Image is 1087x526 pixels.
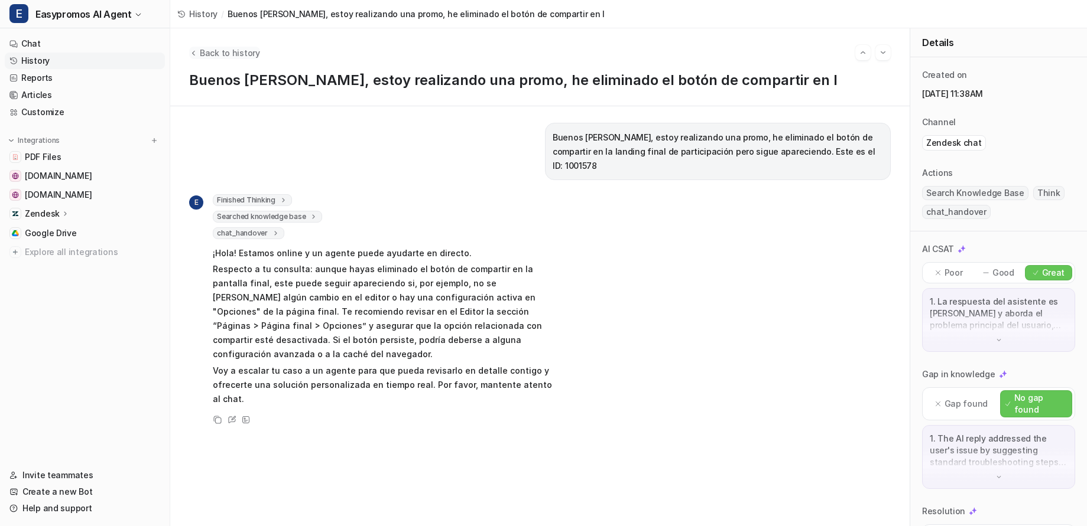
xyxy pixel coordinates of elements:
[200,47,260,59] span: Back to history
[926,137,982,149] p: Zendesk chat
[5,149,165,165] a: PDF FilesPDF Files
[5,244,165,260] a: Explore all integrations
[213,194,292,206] span: Finished Thinking
[945,398,988,410] p: Gap found
[189,8,218,20] span: History
[5,53,165,69] a: History
[5,225,165,241] a: Google DriveGoogle Drive
[995,336,1003,344] img: down-arrow
[189,47,260,59] button: Back to history
[189,195,203,210] span: E
[213,246,559,260] p: ¡Hola! Estamos online y un agente puede ayudarte en directo.
[213,211,322,223] span: Searched knowledge base
[9,4,28,23] span: E
[922,88,1075,100] p: [DATE] 11:38AM
[922,116,956,128] p: Channel
[25,170,92,182] span: [DOMAIN_NAME]
[5,104,165,120] a: Customize
[12,191,19,198] img: easypromos-apiref.redoc.ly
[5,168,165,184] a: www.easypromosapp.com[DOMAIN_NAME]
[5,483,165,500] a: Create a new Bot
[5,70,165,86] a: Reports
[1042,267,1065,279] p: Great
[12,153,19,161] img: PDF Files
[5,35,165,52] a: Chat
[189,72,891,89] h1: Buenos [PERSON_NAME], estoy realizando una promo, he eliminado el botón de compartir en l
[150,136,158,145] img: menu_add.svg
[922,167,953,179] p: Actions
[1014,392,1067,416] p: No gap found
[5,87,165,103] a: Articles
[213,227,284,239] span: chat_handover
[922,243,954,255] p: AI CSAT
[945,267,963,279] p: Poor
[5,500,165,517] a: Help and support
[553,130,883,173] p: Buenos [PERSON_NAME], estoy realizando una promo, he eliminado el botón de compartir en la landin...
[5,135,63,146] button: Integrations
[25,189,92,201] span: [DOMAIN_NAME]
[922,368,995,380] p: Gap in knowledge
[177,8,218,20] a: History
[922,69,967,81] p: Created on
[922,505,965,517] p: Resolution
[1033,186,1065,200] span: Think
[7,136,15,145] img: expand menu
[875,45,891,60] button: Go to next session
[922,186,1028,200] span: Search Knowledge Base
[35,6,131,22] span: Easypromos AI Agent
[879,47,887,58] img: Next session
[25,227,77,239] span: Google Drive
[5,187,165,203] a: easypromos-apiref.redoc.ly[DOMAIN_NAME]
[213,364,559,406] p: Voy a escalar tu caso a un agente para que pueda revisarlo en detalle contigo y ofrecerte una sol...
[25,151,61,163] span: PDF Files
[930,433,1067,468] p: 1. The AI reply addressed the user's issue by suggesting standard troubleshooting steps: verifyin...
[12,172,19,179] img: www.easypromosapp.com
[910,28,1087,57] div: Details
[9,246,21,258] img: explore all integrations
[213,262,559,361] p: Respecto a tu consulta: aunque hayas eliminado el botón de compartir en la pantalla final, este p...
[5,467,165,483] a: Invite teammates
[25,243,160,262] span: Explore all integrations
[859,47,867,58] img: Previous session
[12,230,19,237] img: Google Drive
[922,205,991,219] span: chat_handover
[992,267,1014,279] p: Good
[995,473,1003,481] img: down-arrow
[221,8,224,20] span: /
[25,208,60,220] p: Zendesk
[228,8,605,20] span: Buenos [PERSON_NAME], estoy realizando una promo, he eliminado el botón de compartir en l
[930,296,1067,331] p: 1. La respuesta del asistente es [PERSON_NAME] y aborda el problema principal del usuario, sugiri...
[855,45,871,60] button: Go to previous session
[18,136,60,145] p: Integrations
[12,210,19,217] img: Zendesk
